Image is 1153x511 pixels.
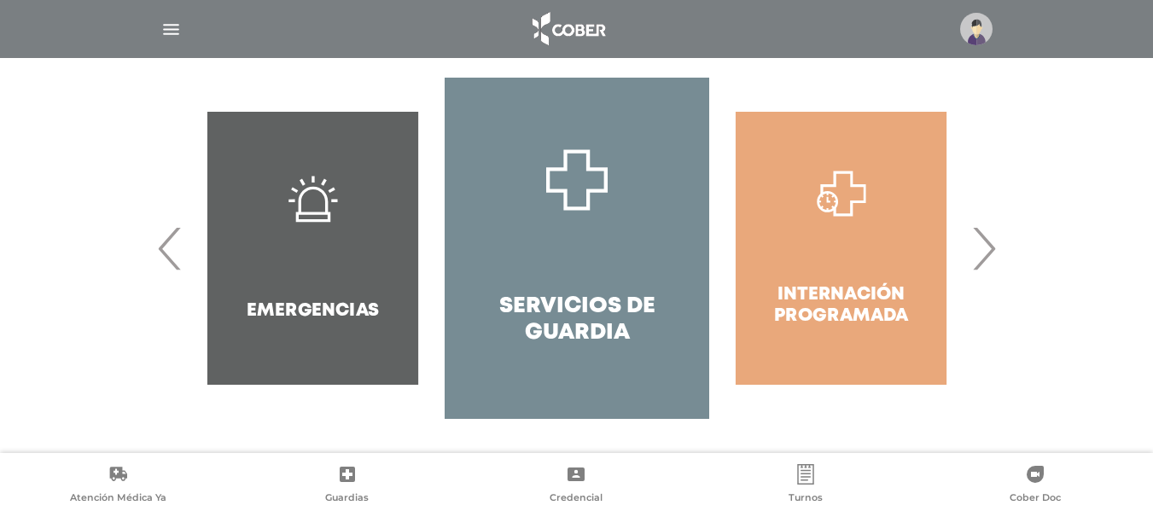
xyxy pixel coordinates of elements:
[1010,491,1061,507] span: Cober Doc
[233,464,463,508] a: Guardias
[154,202,187,294] span: Previous
[462,464,691,508] a: Credencial
[325,491,369,507] span: Guardias
[523,9,613,49] img: logo_cober_home-white.png
[70,491,166,507] span: Atención Médica Ya
[691,464,921,508] a: Turnos
[789,491,823,507] span: Turnos
[160,19,182,40] img: Cober_menu-lines-white.svg
[960,13,993,45] img: profile-placeholder.svg
[475,293,678,346] h4: Servicios de Guardia
[550,491,603,507] span: Credencial
[967,202,1000,294] span: Next
[920,464,1150,508] a: Cober Doc
[445,78,708,419] a: Servicios de Guardia
[3,464,233,508] a: Atención Médica Ya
